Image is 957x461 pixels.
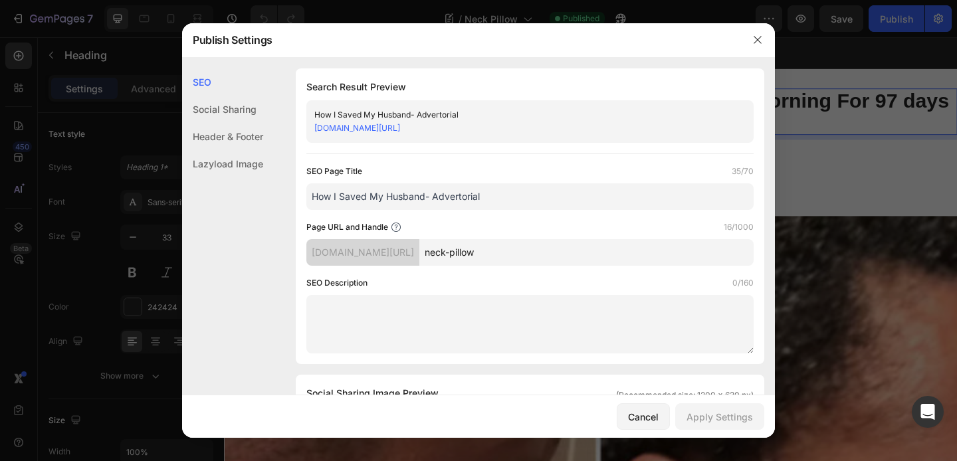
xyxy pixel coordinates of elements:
div: Cancel [628,410,659,424]
strong: [PERSON_NAME] [14,116,103,128]
div: Drop element here [228,148,298,159]
label: Page URL and Handle [306,221,388,234]
div: Lazyload Image [182,150,263,177]
span: (Recommended size: 1200 x 630 px) [616,389,754,401]
div: SEO [182,68,263,96]
div: Apply Settings [687,410,753,424]
span: Health & Lifestyle | [DATE] 11:45 am EDT [1,147,198,159]
label: 16/1000 [724,221,754,234]
a: [DOMAIN_NAME][URL] [314,123,400,133]
div: Header & Footer [182,123,263,150]
input: Title [306,183,754,210]
button: Cancel [617,403,670,430]
label: SEO Page Title [306,165,362,178]
h1: Search Result Preview [306,79,754,95]
div: Publish Settings [182,23,740,57]
div: Open Intercom Messenger [912,396,944,428]
div: How I Saved My Husband- Advertorial [314,108,724,122]
span: By [1,116,103,128]
label: 0/160 [732,276,754,290]
p: Home > Trending > Hair Loss Ampoule Serum [11,3,786,23]
strong: I Watched My Husband's Neck Turn To Concrete Every Morning For 97 days Straight [1,56,788,105]
div: Heading [17,37,53,49]
label: SEO Description [306,276,368,290]
label: 35/70 [732,165,754,178]
div: [DOMAIN_NAME][URL] [306,239,419,266]
input: Handle [419,239,754,266]
span: Social Sharing Image Preview [306,385,439,401]
button: Apply Settings [675,403,764,430]
p: ⁠⁠⁠⁠⁠⁠⁠ [1,57,796,106]
div: Social Sharing [182,96,263,123]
